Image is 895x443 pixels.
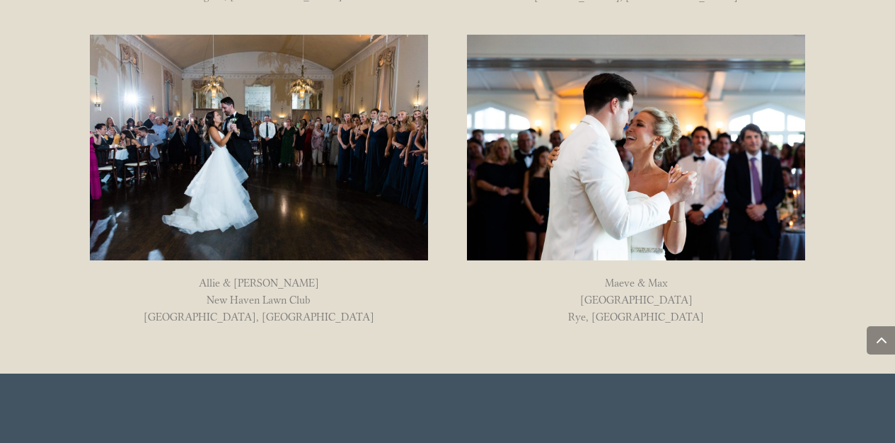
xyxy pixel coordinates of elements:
[90,297,428,314] p: New Haven Lawn Club
[467,297,805,314] p: [GEOGRAPHIC_DATA]
[90,35,428,260] img: allie and alex 364
[90,280,428,297] p: Allie & [PERSON_NAME]
[90,314,428,320] p: [GEOGRAPHIC_DATA], [GEOGRAPHIC_DATA]
[467,314,805,320] p: Rye, [GEOGRAPHIC_DATA]
[467,35,805,260] img: maeve max whitby castle 031
[467,280,805,297] p: Maeve & Max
